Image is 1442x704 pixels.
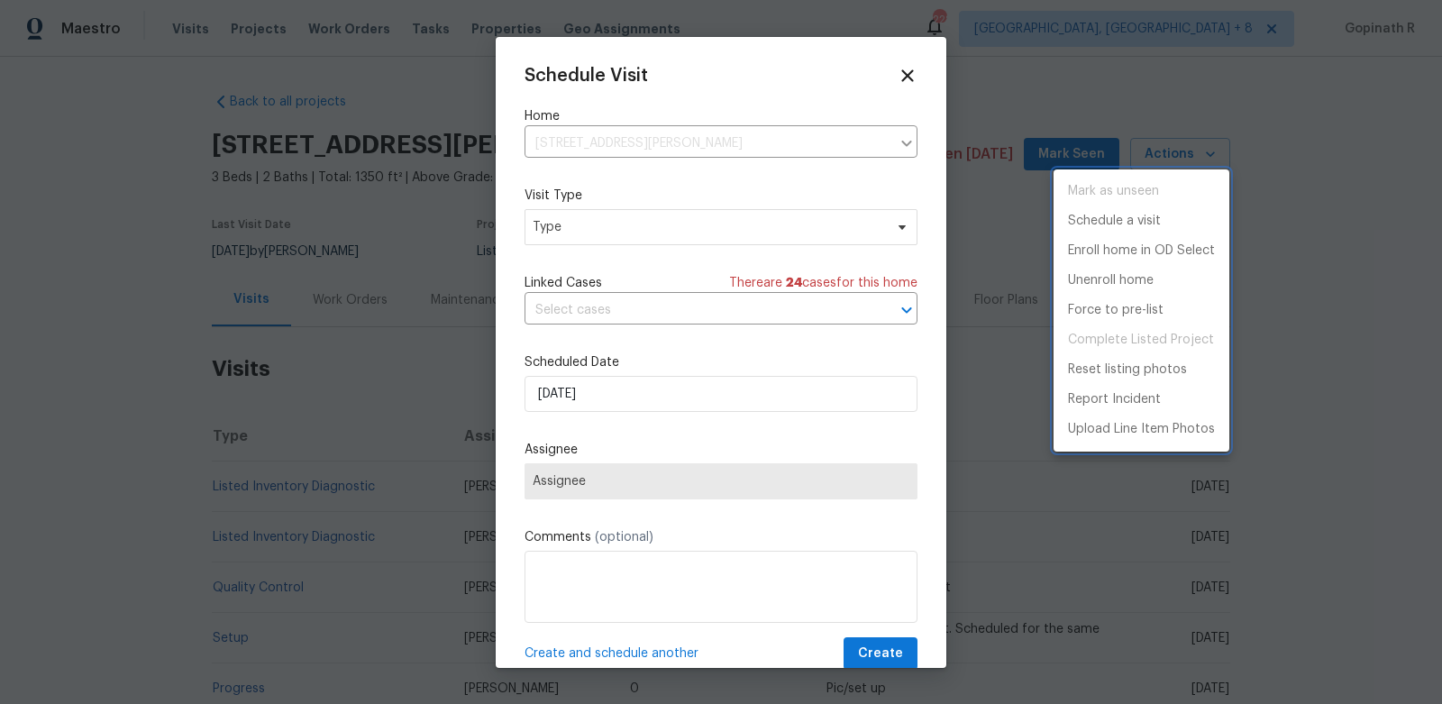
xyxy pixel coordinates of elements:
p: Reset listing photos [1068,361,1187,379]
p: Report Incident [1068,390,1161,409]
p: Unenroll home [1068,271,1154,290]
p: Schedule a visit [1068,212,1161,231]
span: Project is already completed [1054,325,1229,355]
p: Enroll home in OD Select [1068,242,1215,261]
p: Upload Line Item Photos [1068,420,1215,439]
p: Force to pre-list [1068,301,1164,320]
